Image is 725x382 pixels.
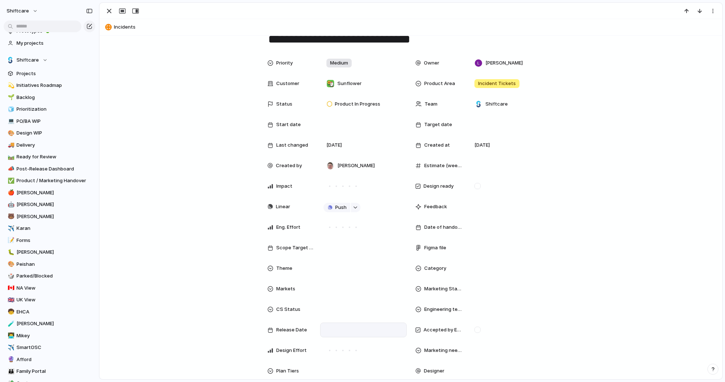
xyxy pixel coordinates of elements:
[276,306,300,313] span: CS Status
[4,151,95,162] a: 🛤️Ready for Review
[16,344,93,351] span: SmartOSC
[7,225,14,232] button: ✈️
[7,284,14,292] button: 🇨🇦
[4,175,95,186] a: ✅Product / Marketing Handover
[276,162,302,169] span: Created by
[16,106,93,113] span: Prioritization
[16,225,93,232] span: Karan
[7,261,14,268] button: 🎨
[7,308,14,316] button: 🧒
[337,162,375,169] span: [PERSON_NAME]
[7,7,29,15] span: shiftcare
[16,356,93,363] span: Afford
[16,40,93,47] span: My projects
[8,93,13,102] div: 🌱
[4,104,95,115] a: 🧊Prioritization
[276,244,314,251] span: Scope Target Date
[4,116,95,127] a: 💻PO/BA WIP
[4,318,95,329] a: 🧪[PERSON_NAME]
[7,129,14,137] button: 🎨
[4,92,95,103] a: 🌱Backlog
[7,94,14,101] button: 🌱
[337,80,362,87] span: Sunflower
[4,187,95,198] a: 🍎[PERSON_NAME]
[16,261,93,268] span: Peishan
[425,100,437,108] span: Team
[4,140,95,151] a: 🚚Delivery
[424,162,462,169] span: Estimate (weeks)
[4,294,95,305] div: 🇬🇧UK View
[424,367,444,375] span: Designer
[4,164,95,175] a: 📣Post-Release Dashboard
[4,306,95,317] div: 🧒EHCA
[16,213,93,220] span: [PERSON_NAME]
[8,260,13,268] div: 🎨
[7,189,14,196] button: 🍎
[424,80,455,87] span: Product Area
[4,271,95,282] a: 🎲Parked/Blocked
[103,21,719,33] button: Incidents
[4,247,95,258] div: 🐛[PERSON_NAME]
[276,59,293,67] span: Priority
[16,82,93,89] span: Initiatives Roadmap
[8,344,13,352] div: ✈️
[8,308,13,316] div: 🧒
[276,121,301,128] span: Start date
[4,342,95,353] div: ✈️SmartOSC
[8,296,13,304] div: 🇬🇧
[424,244,446,251] span: Figma file
[424,265,446,272] span: Category
[4,199,95,210] a: 🤖[PERSON_NAME]
[4,235,95,246] div: 📝Forms
[8,367,13,376] div: 👪
[4,80,95,91] a: 💫Initiatives Roadmap
[276,347,307,354] span: Design Effort
[335,204,347,211] span: Push
[276,142,308,149] span: Last changed
[276,285,295,293] span: Markets
[16,296,93,304] span: UK View
[7,344,14,351] button: ✈️
[4,354,95,365] a: 🔮Afford
[16,308,93,316] span: EHCA
[16,332,93,339] span: Mikey
[8,105,13,114] div: 🧊
[424,121,452,128] span: Target date
[424,306,462,313] span: Engineering team
[7,201,14,208] button: 🤖
[485,100,508,108] span: Shiftcare
[7,165,14,173] button: 📣
[8,153,13,161] div: 🛤️
[4,283,95,294] a: 🇨🇦NA View
[16,56,39,64] span: Shiftcare
[16,249,93,256] span: [PERSON_NAME]
[7,356,14,363] button: 🔮
[478,80,516,87] span: Incident Tickets
[8,224,13,233] div: ✈️
[276,367,299,375] span: Plan Tiers
[7,142,14,149] button: 🚚
[424,203,447,210] span: Feedback
[16,94,93,101] span: Backlog
[4,330,95,341] a: 👨‍💻Mikey
[8,236,13,245] div: 📝
[8,212,13,221] div: 🐻
[326,142,342,149] span: [DATE]
[8,355,13,364] div: 🔮
[4,68,95,79] a: Projects
[8,284,13,292] div: 🇨🇦
[16,177,93,184] span: Product / Marketing Handover
[276,183,292,190] span: Impact
[8,272,13,280] div: 🎲
[4,55,95,66] button: Shiftcare
[323,203,350,212] button: Push
[424,142,450,149] span: Created at
[7,213,14,220] button: 🐻
[4,128,95,139] a: 🎨Design WIP
[423,183,454,190] span: Design ready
